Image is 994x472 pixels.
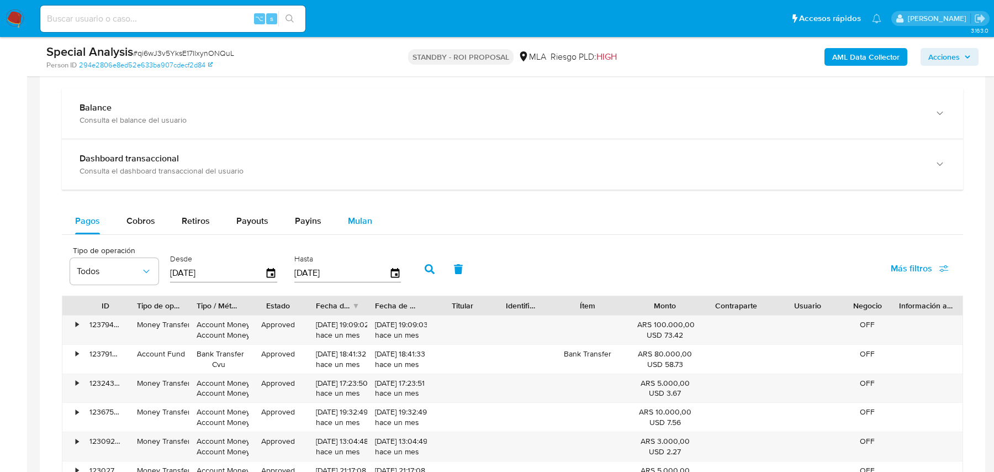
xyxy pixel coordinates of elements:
[974,13,986,24] a: Salir
[799,13,861,24] span: Accesos rápidos
[255,13,263,24] span: ⌥
[824,48,907,66] button: AML Data Collector
[596,50,617,63] span: HIGH
[971,26,988,35] span: 3.163.0
[408,49,514,65] p: STANDBY - ROI PROPOSAL
[46,43,133,60] b: Special Analysis
[270,13,273,24] span: s
[551,51,617,63] span: Riesgo PLD:
[872,14,881,23] a: Notificaciones
[46,60,77,70] b: Person ID
[133,48,234,59] span: # qi6wJ3v5YksE17IlxynONQuL
[921,48,979,66] button: Acciones
[278,11,301,27] button: search-icon
[79,60,213,70] a: 294e2806e8ed52e633ba907cdecf2d84
[832,48,900,66] b: AML Data Collector
[908,13,970,24] p: juan.calo@mercadolibre.com
[40,12,305,26] input: Buscar usuario o caso...
[518,51,546,63] div: MLA
[928,48,960,66] span: Acciones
